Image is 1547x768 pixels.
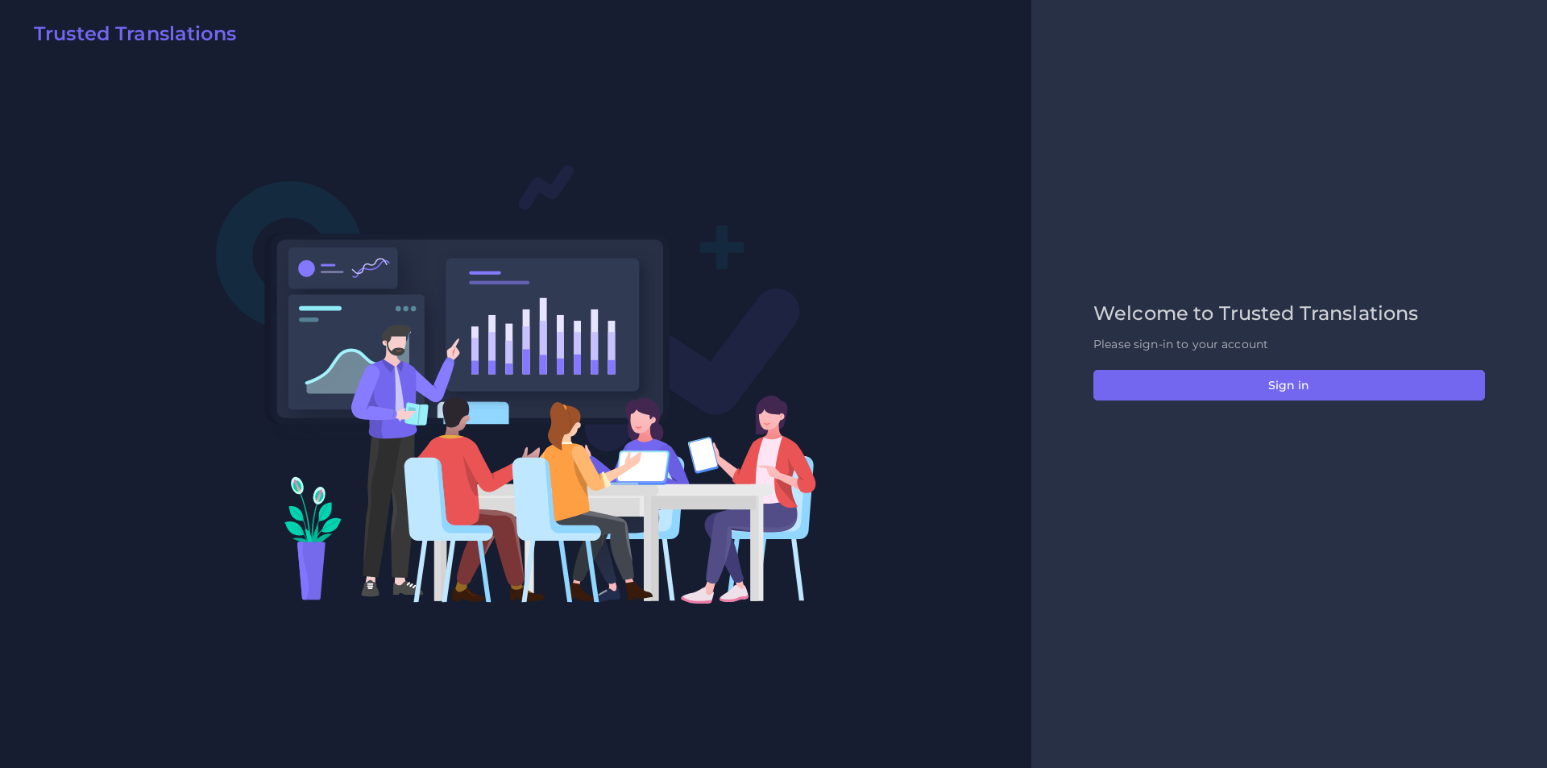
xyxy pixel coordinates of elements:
img: Login V2 [215,164,817,604]
p: Please sign-in to your account [1093,336,1485,353]
h2: Welcome to Trusted Translations [1093,302,1485,326]
button: Sign in [1093,370,1485,401]
a: Trusted Translations [23,23,236,52]
h2: Trusted Translations [34,23,236,46]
